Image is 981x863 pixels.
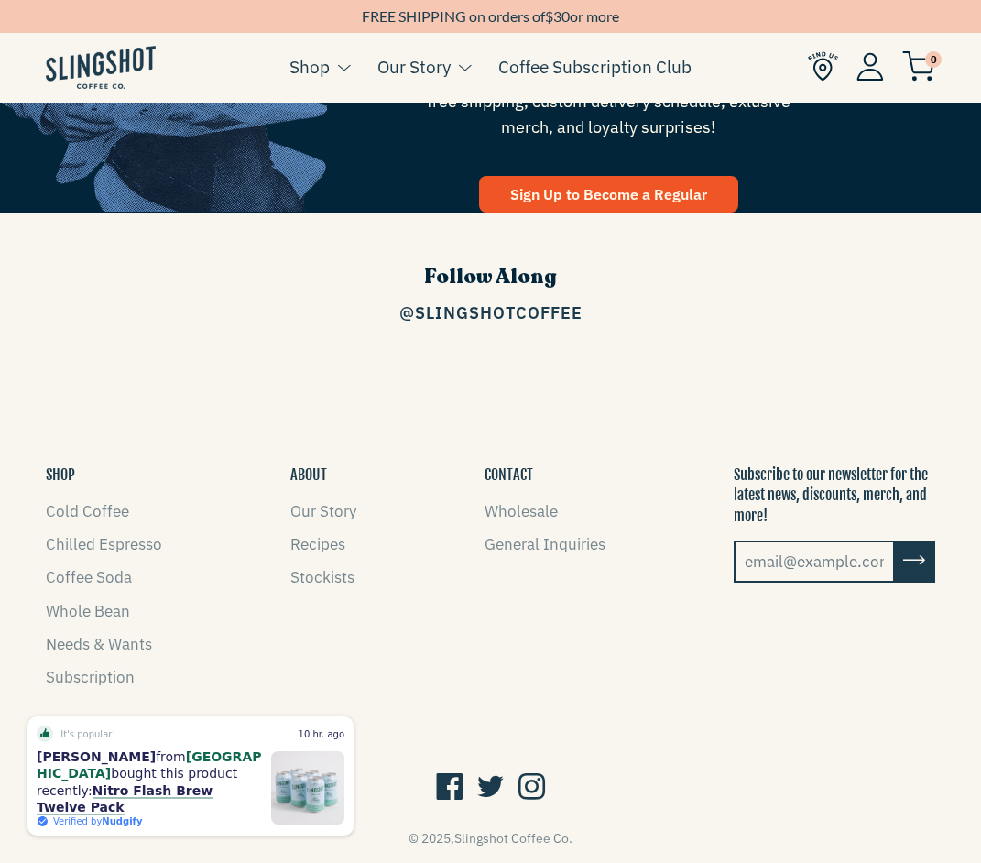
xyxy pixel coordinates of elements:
[399,302,583,323] a: @SlingshotCoffee
[290,501,356,521] a: Our Story
[485,534,605,554] a: General Inquiries
[545,7,553,25] span: $
[290,464,327,485] button: ABOUT
[498,53,692,81] a: Coffee Subscription Club
[46,634,152,654] a: Needs & Wants
[289,53,330,81] a: Shop
[46,534,162,554] a: Chilled Espresso
[902,51,935,82] img: cart
[46,601,130,621] a: Whole Bean
[46,464,75,485] button: SHOP
[553,7,570,25] span: 30
[734,464,935,526] p: Subscribe to our newsletter for the latest news, discounts, merch, and more!
[46,667,135,687] a: Subscription
[46,567,132,587] a: Coffee Soda
[424,263,557,290] span: Follow Along
[377,53,451,81] a: Our Story
[925,51,942,68] span: 0
[485,464,533,485] button: CONTACT
[454,830,572,847] a: Slingshot Coffee Co.
[46,501,129,521] a: Cold Coffee
[409,830,572,847] span: © 2025,
[808,51,838,82] img: Find Us
[510,185,707,203] span: Sign Up to Become a Regular
[856,52,884,81] img: Account
[290,567,354,587] a: Stockists
[734,541,895,583] input: email@example.com
[290,534,345,554] a: Recipes
[485,501,558,521] a: Wholesale
[902,56,935,78] a: 0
